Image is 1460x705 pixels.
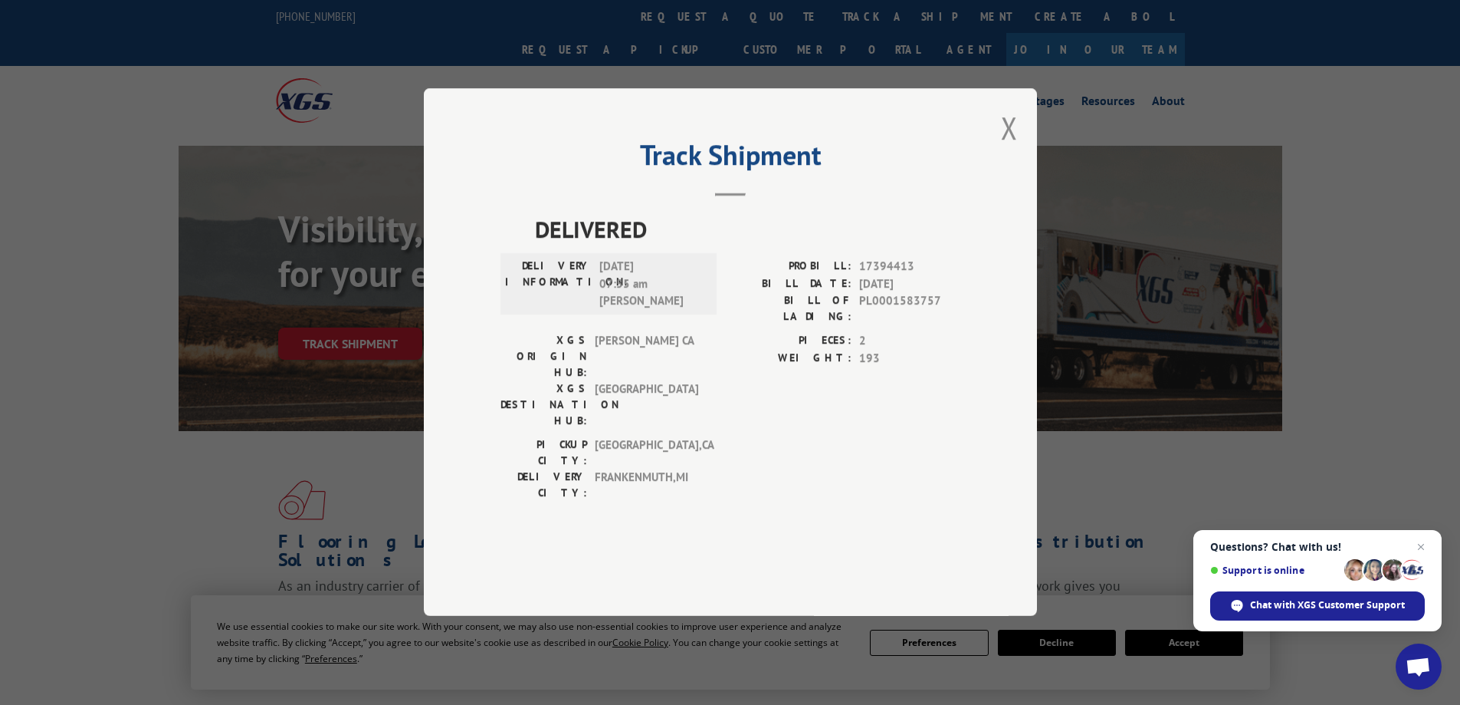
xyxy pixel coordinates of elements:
[500,333,587,381] label: XGS ORIGIN HUB:
[730,275,851,293] label: BILL DATE:
[505,259,592,311] label: DELIVERY INFORMATION:
[730,333,851,351] label: PIECES:
[1396,644,1442,690] a: Open chat
[1001,107,1018,148] button: Close modal
[1210,565,1339,576] span: Support is online
[599,259,703,311] span: [DATE] 07:55 am [PERSON_NAME]
[859,275,960,293] span: [DATE]
[1250,598,1405,612] span: Chat with XGS Customer Support
[1210,541,1425,553] span: Questions? Chat with us!
[500,469,587,502] label: DELIVERY CITY:
[859,293,960,325] span: PL0001583757
[595,381,698,430] span: [GEOGRAPHIC_DATA]
[859,333,960,351] span: 2
[500,144,960,173] h2: Track Shipment
[595,333,698,381] span: [PERSON_NAME] CA
[859,259,960,276] span: 17394413
[730,293,851,325] label: BILL OF LADING:
[859,350,960,367] span: 193
[595,437,698,469] span: [GEOGRAPHIC_DATA] , CA
[595,469,698,502] span: FRANKENMUTH , MI
[1210,591,1425,621] span: Chat with XGS Customer Support
[730,259,851,276] label: PROBILL:
[730,350,851,367] label: WEIGHT:
[500,437,587,469] label: PICKUP CITY:
[500,381,587,430] label: XGS DESTINATION HUB:
[535,212,960,247] span: DELIVERED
